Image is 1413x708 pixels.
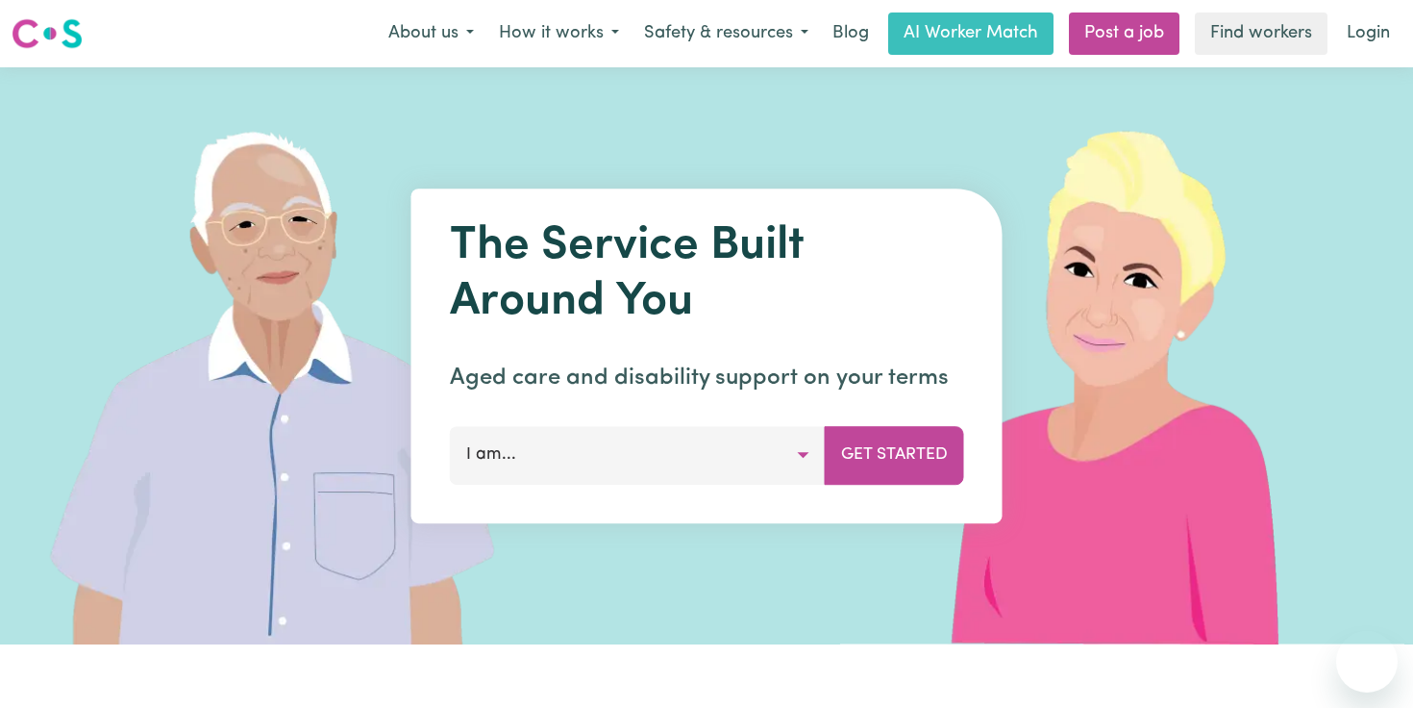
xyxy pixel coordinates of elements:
button: Safety & resources [632,13,821,54]
a: AI Worker Match [888,13,1054,55]
a: Blog [821,13,880,55]
button: About us [376,13,486,54]
button: How it works [486,13,632,54]
a: Post a job [1069,13,1179,55]
h1: The Service Built Around You [450,219,964,330]
img: Careseekers logo [12,16,83,51]
button: Get Started [825,426,964,484]
iframe: Button to launch messaging window [1336,631,1398,693]
a: Login [1335,13,1401,55]
p: Aged care and disability support on your terms [450,361,964,395]
button: I am... [450,426,826,484]
a: Find workers [1195,13,1327,55]
a: Careseekers logo [12,12,83,56]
